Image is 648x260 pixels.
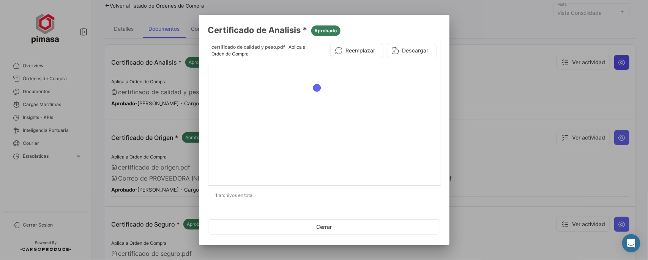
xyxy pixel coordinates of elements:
[208,186,440,205] div: 1 archivos en total
[387,43,437,58] button: Descargar
[208,219,440,235] button: Cerrar
[330,43,383,58] button: Reemplazar
[315,27,337,34] span: Aprobado
[208,24,440,36] h3: Certificado de Analisis *
[212,44,285,50] span: certificado de calidad y peso.pdf
[622,234,640,252] div: Abrir Intercom Messenger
